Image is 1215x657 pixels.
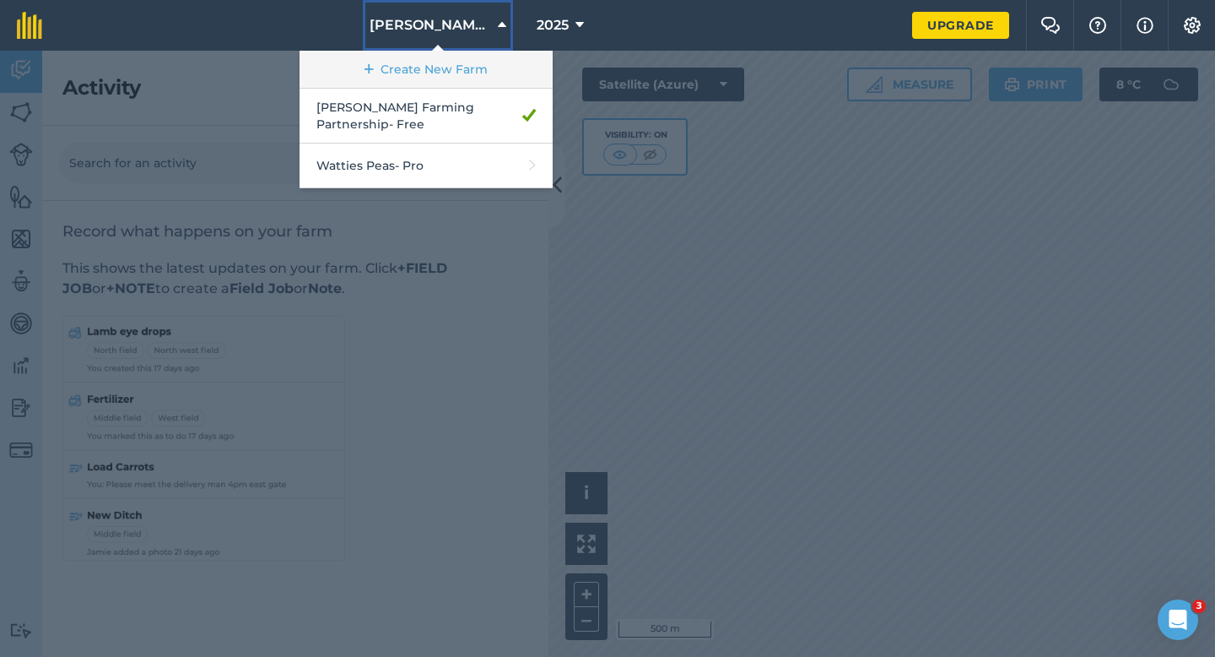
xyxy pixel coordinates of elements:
a: [PERSON_NAME] Farming Partnership- Free [300,89,553,144]
img: A cog icon [1182,17,1202,34]
a: Create New Farm [300,51,553,89]
img: fieldmargin Logo [17,12,42,39]
span: 3 [1192,600,1206,613]
iframe: Intercom live chat [1158,600,1198,640]
span: 2025 [537,15,569,35]
img: svg+xml;base64,PHN2ZyB4bWxucz0iaHR0cDovL3d3dy53My5vcmcvMjAwMC9zdmciIHdpZHRoPSIxNyIgaGVpZ2h0PSIxNy... [1137,15,1153,35]
a: Watties Peas- Pro [300,144,553,188]
span: [PERSON_NAME] Farming Partnership [370,15,491,35]
img: Two speech bubbles overlapping with the left bubble in the forefront [1040,17,1061,34]
img: A question mark icon [1088,17,1108,34]
a: Upgrade [912,12,1009,39]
